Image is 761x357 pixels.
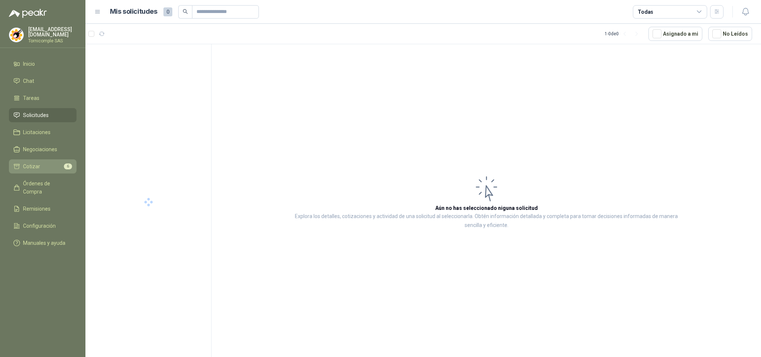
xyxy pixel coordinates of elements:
a: Licitaciones [9,125,77,139]
span: Licitaciones [23,128,51,136]
span: Configuración [23,222,56,230]
h1: Mis solicitudes [110,6,157,17]
span: Solicitudes [23,111,49,119]
button: Asignado a mi [648,27,702,41]
a: Cotizar6 [9,159,77,173]
div: 1 - 0 de 0 [605,28,643,40]
a: Solicitudes [9,108,77,122]
span: Cotizar [23,162,40,171]
span: Tareas [23,94,39,102]
a: Configuración [9,219,77,233]
span: Chat [23,77,34,85]
img: Logo peakr [9,9,47,18]
button: No Leídos [708,27,752,41]
span: Negociaciones [23,145,57,153]
p: Explora los detalles, cotizaciones y actividad de una solicitud al seleccionarla. Obtén informaci... [286,212,687,230]
span: Inicio [23,60,35,68]
span: Manuales y ayuda [23,239,65,247]
p: [EMAIL_ADDRESS][DOMAIN_NAME] [28,27,77,37]
span: 6 [64,163,72,169]
a: Negociaciones [9,142,77,156]
a: Tareas [9,91,77,105]
span: 0 [163,7,172,16]
h3: Aún no has seleccionado niguna solicitud [435,204,538,212]
p: Tornicomple SAS [28,39,77,43]
span: Remisiones [23,205,51,213]
div: Todas [638,8,653,16]
img: Company Logo [9,28,23,42]
span: search [183,9,188,14]
a: Órdenes de Compra [9,176,77,199]
span: Órdenes de Compra [23,179,69,196]
a: Chat [9,74,77,88]
a: Manuales y ayuda [9,236,77,250]
a: Inicio [9,57,77,71]
a: Remisiones [9,202,77,216]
